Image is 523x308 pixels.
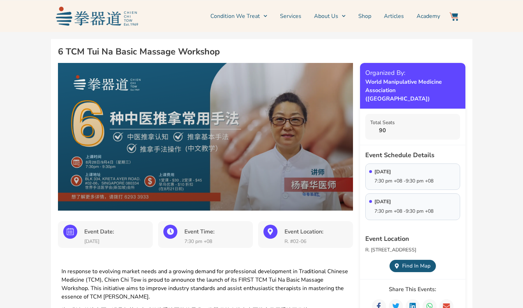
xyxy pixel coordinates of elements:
h3: Event Time: [184,228,248,235]
span: Share This Events: [389,287,436,292]
nav: Menu [142,7,440,25]
a: Condition We Treat [210,7,267,25]
a: About Us [314,7,346,25]
p: [DATE] [84,239,148,245]
strong: 90 [370,126,395,135]
strong: World Manipulative Medicine Association ([GEOGRAPHIC_DATA]) [365,78,460,103]
h2: 6 TCM Tui Na Basic Massage Workshop [58,46,465,58]
div: Event Schedule Details [365,150,460,160]
p: [DATE] [374,199,391,205]
p: 7:30 pm +08 [184,239,248,245]
img: Website Icon-03 [450,12,458,21]
button: Find In Map [390,260,436,272]
div: Total Seats [370,119,395,126]
div: Event Location [365,234,416,244]
h3: Event Location: [285,228,348,235]
span: In response to evolving market needs and a growing demand for professional development in Traditi... [61,267,349,301]
div: Organized By: [365,68,460,78]
p: 7:30 pm +08 -9:30 pm +08 [374,208,433,214]
p: R. [STREET_ADDRESS] [365,247,416,253]
p: R. #02-06 [285,239,348,245]
p: 7:30 pm +08 -9:30 pm +08 [374,178,433,184]
h3: Event Date: [84,228,148,235]
a: Services [280,7,301,25]
a: Articles [384,7,404,25]
a: Shop [358,7,371,25]
a: Academy [417,7,440,25]
p: [DATE] [374,169,391,175]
